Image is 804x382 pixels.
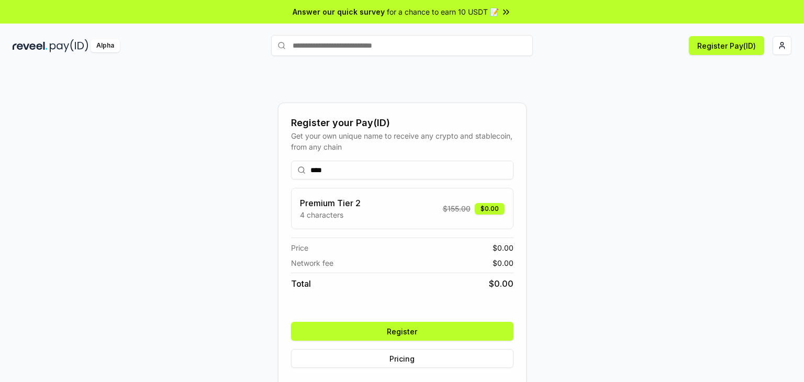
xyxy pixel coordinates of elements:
span: Network fee [291,257,333,268]
span: for a chance to earn 10 USDT 📝 [387,6,499,17]
span: Total [291,277,311,290]
span: $ 0.00 [489,277,513,290]
p: 4 characters [300,209,361,220]
button: Register [291,322,513,341]
button: Register Pay(ID) [689,36,764,55]
img: pay_id [50,39,88,52]
span: $ 0.00 [493,242,513,253]
div: Get your own unique name to receive any crypto and stablecoin, from any chain [291,130,513,152]
div: Alpha [91,39,120,52]
div: Register your Pay(ID) [291,116,513,130]
h3: Premium Tier 2 [300,197,361,209]
span: $ 0.00 [493,257,513,268]
button: Pricing [291,349,513,368]
span: $ 155.00 [443,203,471,214]
div: $0.00 [475,203,505,215]
span: Price [291,242,308,253]
span: Answer our quick survey [293,6,385,17]
img: reveel_dark [13,39,48,52]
